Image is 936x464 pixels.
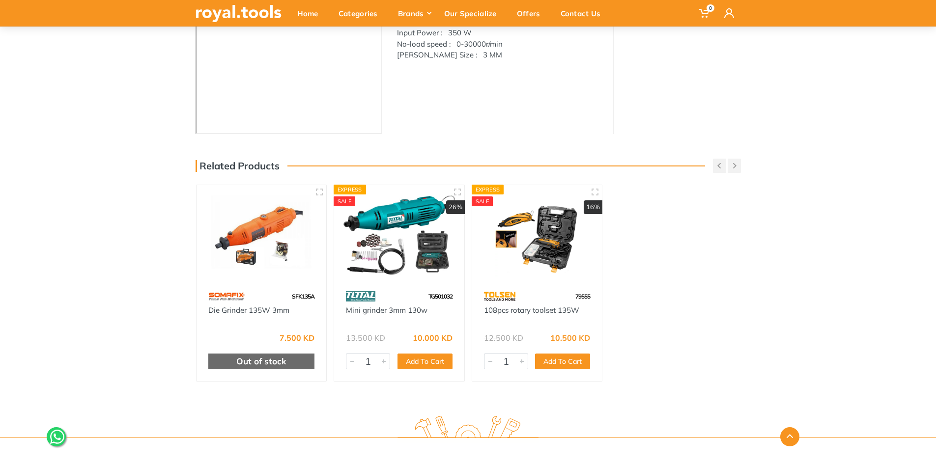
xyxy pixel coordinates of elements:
div: Express [472,185,504,194]
div: No-load speed : 0-30000r/min [397,39,598,50]
div: Express [334,185,366,194]
span: 79555 [575,293,590,300]
button: Add To Cart [397,354,453,369]
div: Brands [391,3,437,24]
div: Out of stock [208,354,315,369]
img: 64.webp [484,288,516,305]
div: 12.500 KD [484,334,523,342]
div: 10.500 KD [550,334,590,342]
div: 16% [584,200,602,214]
div: Input Power : 350 W [397,27,598,39]
div: Our Specialize [437,3,510,24]
div: Contact Us [554,3,614,24]
a: Die Grinder 135W 3mm [208,305,289,315]
a: Mini grinder 3mm 130w [346,305,427,315]
div: Home [290,3,332,24]
img: 60.webp [208,288,245,305]
img: royal.tools Logo [196,5,282,22]
h3: Related Products [196,160,280,172]
span: SFK135A [292,293,314,300]
div: Offers [510,3,554,24]
img: royal.tools Logo [397,416,539,443]
div: 10.000 KD [413,334,453,342]
img: Royal Tools - 108pcs rotary toolset 135W [481,194,594,278]
div: 13.500 KD [346,334,385,342]
img: Royal Tools - Die Grinder 135W 3mm [205,194,318,278]
div: [PERSON_NAME] Size : 3 MM [397,50,598,61]
a: 108pcs rotary toolset 135W [484,305,579,315]
div: Categories [332,3,391,24]
span: 0 [707,4,714,12]
span: TG501032 [428,293,453,300]
div: SALE [334,196,355,206]
div: SALE [472,196,493,206]
div: 7.500 KD [280,334,314,342]
img: 86.webp [346,288,375,305]
div: 26% [446,200,465,214]
img: Royal Tools - Mini grinder 3mm 130w [343,194,455,278]
button: Add To Cart [535,354,590,369]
